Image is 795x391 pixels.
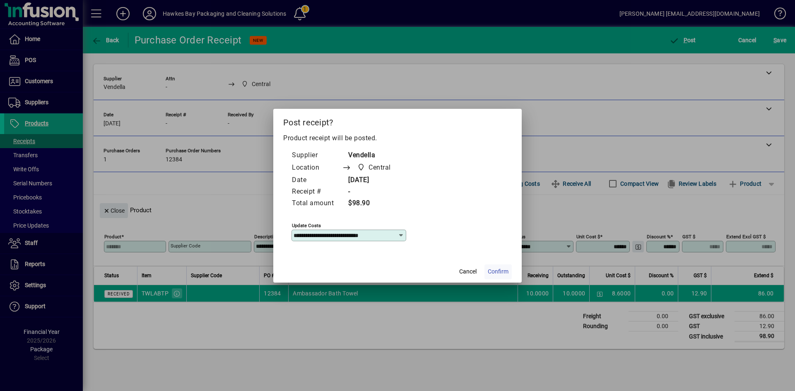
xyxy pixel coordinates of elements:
[455,264,481,279] button: Cancel
[292,222,321,228] mat-label: Update costs
[291,198,342,209] td: Total amount
[291,150,342,161] td: Supplier
[342,175,407,186] td: [DATE]
[273,109,522,133] h2: Post receipt?
[342,186,407,198] td: -
[291,161,342,175] td: Location
[459,267,477,276] span: Cancel
[355,162,394,173] span: Central
[369,163,391,173] span: Central
[342,150,407,161] td: Vendella
[283,133,512,143] p: Product receipt will be posted.
[291,186,342,198] td: Receipt #
[342,198,407,209] td: $98.90
[484,264,512,279] button: Confirm
[488,267,508,276] span: Confirm
[291,175,342,186] td: Date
